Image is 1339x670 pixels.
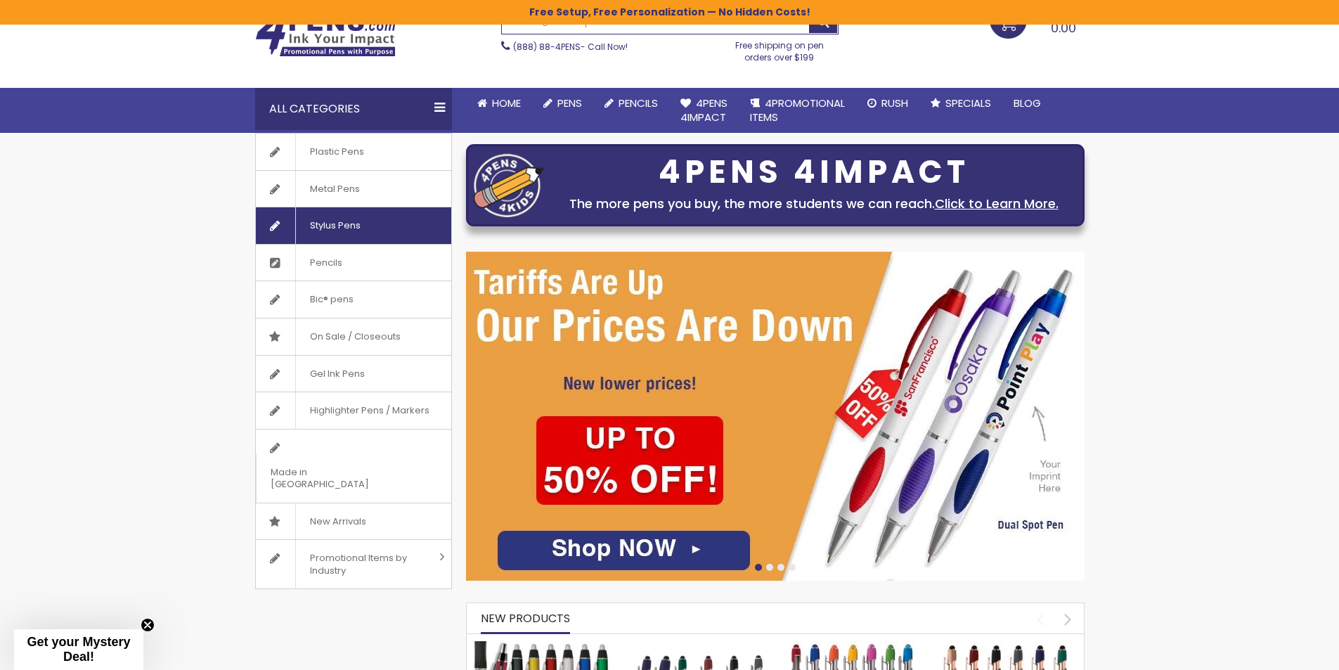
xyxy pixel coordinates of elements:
a: Bic® pens [256,281,451,318]
span: Promotional Items by Industry [295,540,434,588]
a: Stylus Pens [256,207,451,244]
span: Specials [945,96,991,110]
span: 0.00 [1051,19,1076,37]
div: All Categories [255,88,452,130]
span: 4Pens 4impact [680,96,727,124]
span: New Arrivals [295,503,380,540]
span: Plastic Pens [295,134,378,170]
span: Get your Mystery Deal! [27,635,130,664]
a: Gel Ink Pens [256,356,451,392]
a: Pencils [256,245,451,281]
a: Blog [1002,88,1052,119]
a: Specials [919,88,1002,119]
span: Metal Pens [295,171,374,207]
a: Metal Pens [256,171,451,207]
span: Gel Ink Pens [295,356,379,392]
a: On Sale / Closeouts [256,318,451,355]
img: 4Pens Custom Pens and Promotional Products [255,12,396,57]
a: Custom Soft Touch Metal Pen - Stylus Top [628,640,768,652]
a: The Barton Custom Pens Special Offer [474,640,614,652]
a: Home [466,88,532,119]
span: 4PROMOTIONAL ITEMS [750,96,845,124]
a: New Arrivals [256,503,451,540]
span: Stylus Pens [295,207,375,244]
div: Get your Mystery Deal!Close teaser [14,629,143,670]
a: Made in [GEOGRAPHIC_DATA] [256,430,451,503]
span: Blog [1014,96,1041,110]
span: Pens [557,96,582,110]
a: Highlighter Pens / Markers [256,392,451,429]
span: - Call Now! [513,41,628,53]
a: Plastic Pens [256,134,451,170]
span: Made in [GEOGRAPHIC_DATA] [256,454,416,503]
div: The more pens you buy, the more students we can reach. [551,194,1077,214]
img: /cheap-promotional-products.html [466,252,1085,581]
span: New Products [481,610,570,626]
span: Rush [881,96,908,110]
button: Close teaser [141,618,155,632]
div: Free shipping on pen orders over $199 [720,34,839,63]
a: Pencils [593,88,669,119]
a: (888) 88-4PENS [513,41,581,53]
a: Click to Learn More. [935,195,1059,212]
a: Ellipse Softy Rose Gold Classic with Stylus Pen - Silver Laser [936,640,1077,652]
a: 4PROMOTIONALITEMS [739,88,856,134]
a: Promotional Items by Industry [256,540,451,588]
span: Bic® pens [295,281,368,318]
div: 4PENS 4IMPACT [551,157,1077,187]
span: Pencils [295,245,356,281]
span: On Sale / Closeouts [295,318,415,355]
span: Highlighter Pens / Markers [295,392,444,429]
span: Home [492,96,521,110]
a: Pens [532,88,593,119]
a: Ellipse Softy Brights with Stylus Pen - Laser [782,640,923,652]
span: Pencils [619,96,658,110]
a: Rush [856,88,919,119]
img: four_pen_logo.png [474,153,544,217]
a: 4Pens4impact [669,88,739,134]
